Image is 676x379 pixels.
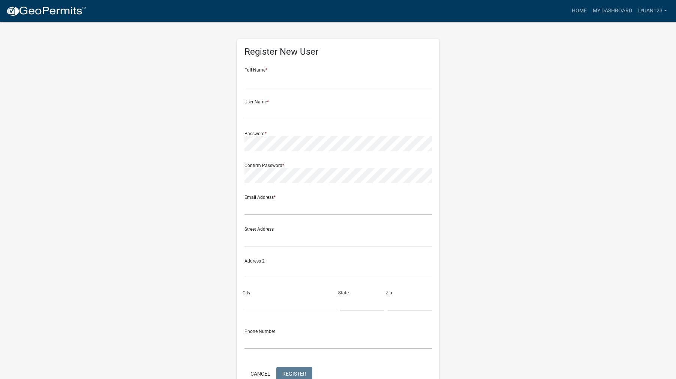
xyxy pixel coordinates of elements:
[282,370,306,376] span: Register
[244,46,432,57] h5: Register New User
[569,4,590,18] a: Home
[635,4,670,18] a: lyuan123
[590,4,635,18] a: My Dashboard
